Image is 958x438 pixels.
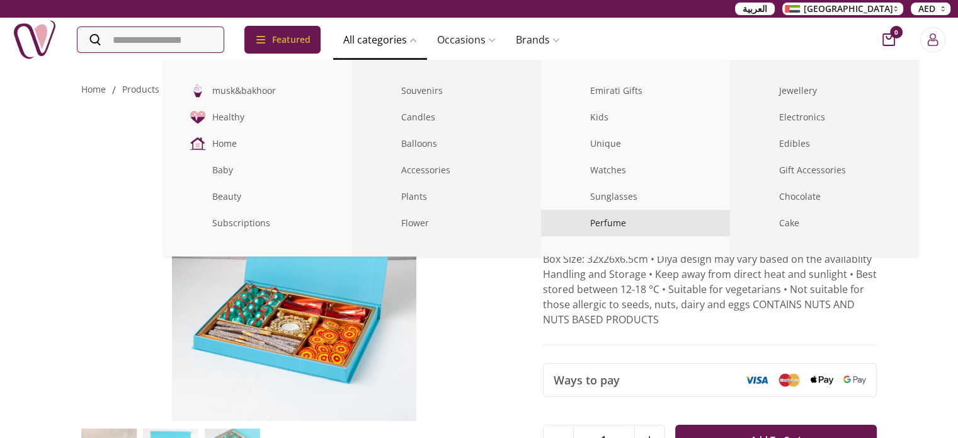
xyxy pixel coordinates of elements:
[188,187,207,206] img: Beauty
[333,27,427,52] a: All categories
[882,33,895,46] button: cart-button
[81,115,508,421] img: Edible Fire Crackers and Diya Collection by NJD
[543,191,877,327] p: Your Gift Contains: • 1 designer Diya • 6 Mini chocolate cones • 20 Sparkler theme chocolate stic...
[13,18,57,62] img: Nigwa-uae-gifts
[911,3,950,15] button: AED
[188,161,207,180] img: Baby
[352,210,541,236] a: FlowerFlower
[541,183,730,210] a: SunglassesSunglasses
[890,26,903,38] span: 0
[377,134,396,153] img: Balloons
[427,27,506,52] a: Occasions
[541,157,730,183] a: WatchesWatches
[377,187,396,206] img: Plants
[730,130,919,157] a: EdiblesEdibles
[352,78,541,104] a: SouvenirsSouvenirs
[730,104,919,130] a: ElectronicsElectronics
[566,108,585,127] img: Kids
[81,83,106,95] a: Home
[377,108,396,127] img: Candles
[352,104,541,130] a: CandlesCandles
[918,3,935,15] span: AED
[730,183,919,210] a: ChocolateChocolate
[377,214,396,233] img: Flower
[755,134,774,153] img: Edibles
[163,157,352,183] a: BabyBaby
[755,161,774,180] img: Gift Accessories
[755,81,774,100] img: Jewellery
[377,161,396,180] img: Accessories
[566,161,585,180] img: Watches
[163,104,352,130] a: HealthyHealthy
[352,157,541,183] a: AccessoriesAccessories
[566,81,585,100] img: Emirati Gifts
[566,134,585,153] img: Unique
[163,210,352,236] a: SubscriptionsSubscriptions
[541,210,730,236] a: PerfumePerfume
[188,134,207,153] img: Home
[188,214,207,233] img: Subscriptions
[554,371,620,389] span: Ways to pay
[730,157,919,183] a: Gift AccessoriesGift Accessories
[188,108,207,127] img: Healthy
[778,373,801,386] img: Mastercard
[541,104,730,130] a: KidsKids
[244,26,321,54] div: Featured
[77,27,224,52] input: Search
[782,3,903,15] button: [GEOGRAPHIC_DATA]
[755,187,774,206] img: Chocolate
[566,187,585,206] img: Sunglasses
[352,183,541,210] a: PlantsPlants
[122,83,159,95] a: products
[745,376,768,384] img: Visa
[188,81,207,100] img: musk&bakhoor
[541,130,730,157] a: UniqueUnique
[163,130,352,157] a: HomeHome
[755,214,774,233] img: Cake
[785,5,800,13] img: Arabic_dztd3n.png
[377,81,396,100] img: Souvenirs
[920,27,945,52] button: Login
[163,78,352,104] a: musk&bakhoormusk&bakhoor
[843,376,866,384] img: Google Pay
[804,3,893,15] span: [GEOGRAPHIC_DATA]
[730,210,919,236] a: CakeCake
[743,3,767,15] span: العربية
[730,78,919,104] a: JewelleryJewellery
[163,183,352,210] a: BeautyBeauty
[755,108,774,127] img: Electronics
[506,27,570,52] a: Brands
[541,78,730,104] a: Emirati GiftsEmirati Gifts
[811,376,833,385] img: Apple Pay
[566,213,586,234] img: Perfume
[352,130,541,157] a: BalloonsBalloons
[112,83,116,98] li: /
